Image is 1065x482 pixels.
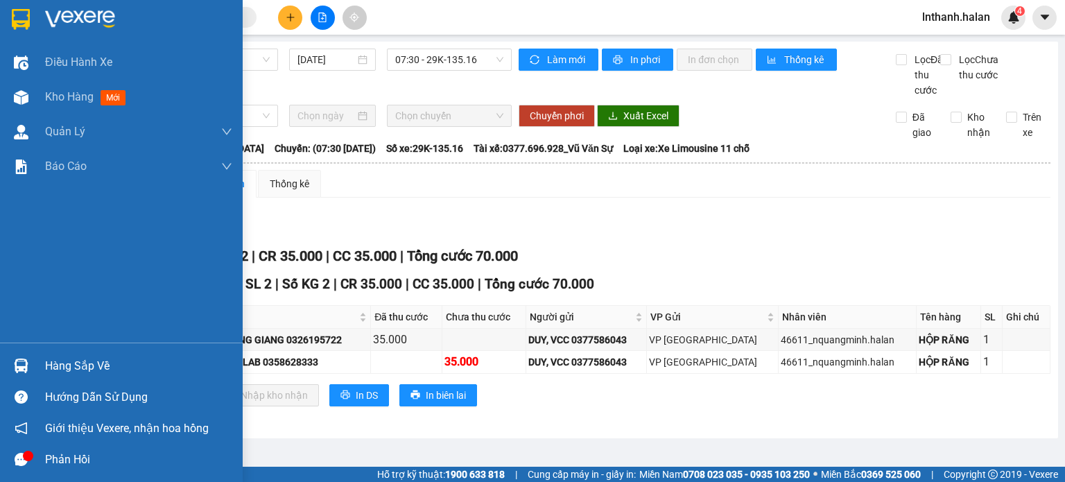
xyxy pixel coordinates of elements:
[813,472,817,477] span: ⚪️
[756,49,837,71] button: bar-chartThống kê
[442,306,526,329] th: Chưa thu cước
[1017,110,1051,140] span: Trên xe
[597,105,679,127] button: downloadXuất Excel
[340,390,350,401] span: printer
[1015,6,1025,16] sup: 4
[623,141,750,156] span: Loại xe: Xe Limousine 11 chỗ
[349,12,359,22] span: aim
[981,306,1003,329] th: SL
[445,469,505,480] strong: 1900 633 818
[14,160,28,174] img: solution-icon
[917,306,980,329] th: Tên hàng
[784,52,826,67] span: Thống kê
[1003,306,1050,329] th: Ghi chú
[45,420,209,437] span: Giới thiệu Vexere, nhận hoa hồng
[188,354,368,370] div: PHẠM ĐIỆP LAB 0358628333
[410,390,420,401] span: printer
[608,111,618,122] span: download
[275,276,279,292] span: |
[286,12,295,22] span: plus
[340,276,402,292] span: CR 35.000
[413,276,474,292] span: CC 35.000
[318,12,327,22] span: file-add
[767,55,779,66] span: bar-chart
[962,110,996,140] span: Kho nhận
[528,467,636,482] span: Cung cấp máy in - giấy in:
[677,49,752,71] button: In đơn chọn
[45,123,85,140] span: Quản Lý
[14,90,28,105] img: warehouse-icon
[630,52,662,67] span: In phơi
[101,90,125,105] span: mới
[15,390,28,404] span: question-circle
[356,388,378,403] span: In DS
[45,53,112,71] span: Điều hành xe
[297,108,354,123] input: Chọn ngày
[15,422,28,435] span: notification
[650,309,764,325] span: VP Gửi
[528,332,644,347] div: DUY, VCC 0377586043
[395,49,504,70] span: 07:30 - 29K-135.16
[639,467,810,482] span: Miền Nam
[188,332,368,347] div: LAB PHƯƠNG GIANG 0326195722
[983,353,1000,370] div: 1
[515,467,517,482] span: |
[214,384,319,406] button: downloadNhập kho nhận
[14,125,28,139] img: warehouse-icon
[1032,6,1057,30] button: caret-down
[647,329,779,351] td: VP Tân Triều
[14,55,28,70] img: warehouse-icon
[683,469,810,480] strong: 0708 023 035 - 0935 103 250
[1007,11,1020,24] img: icon-new-feature
[953,52,1007,83] span: Lọc Chưa thu cước
[528,354,644,370] div: DUY, VCC 0377586043
[45,157,87,175] span: Báo cáo
[444,353,523,370] div: 35.000
[821,467,921,482] span: Miền Bắc
[395,105,504,126] span: Chọn chuyến
[519,105,595,127] button: Chuyển phơi
[647,351,779,373] td: VP Tân Triều
[334,276,337,292] span: |
[779,306,917,329] th: Nhân viên
[14,359,28,373] img: warehouse-icon
[909,52,945,98] span: Lọc Đã thu cước
[983,331,1000,348] div: 1
[259,248,322,264] span: CR 35.000
[407,248,518,264] span: Tổng cước 70.000
[189,309,356,325] span: Người nhận
[373,331,440,348] div: 35.000
[245,276,272,292] span: SL 2
[861,469,921,480] strong: 0369 525 060
[919,332,978,347] div: HỘP RĂNG
[988,470,998,479] span: copyright
[406,276,409,292] span: |
[907,110,941,140] span: Đã giao
[519,49,598,71] button: syncLàm mới
[1017,6,1022,16] span: 4
[613,55,625,66] span: printer
[1039,11,1051,24] span: caret-down
[602,49,673,71] button: printerIn phơi
[45,90,94,103] span: Kho hàng
[399,384,477,406] button: printerIn biên lai
[377,467,505,482] span: Hỗ trợ kỹ thuật:
[485,276,594,292] span: Tổng cước 70.000
[333,248,397,264] span: CC 35.000
[221,126,232,137] span: down
[530,55,542,66] span: sync
[329,384,389,406] button: printerIn DS
[282,276,330,292] span: Số KG 2
[371,306,442,329] th: Đã thu cước
[278,6,302,30] button: plus
[326,248,329,264] span: |
[15,453,28,466] span: message
[45,356,232,377] div: Hàng sắp về
[530,309,632,325] span: Người gửi
[781,354,914,370] div: 46611_nquangminh.halan
[12,9,30,30] img: logo-vxr
[45,387,232,408] div: Hướng dẫn sử dụng
[919,354,978,370] div: HỘP RĂNG
[343,6,367,30] button: aim
[649,354,776,370] div: VP [GEOGRAPHIC_DATA]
